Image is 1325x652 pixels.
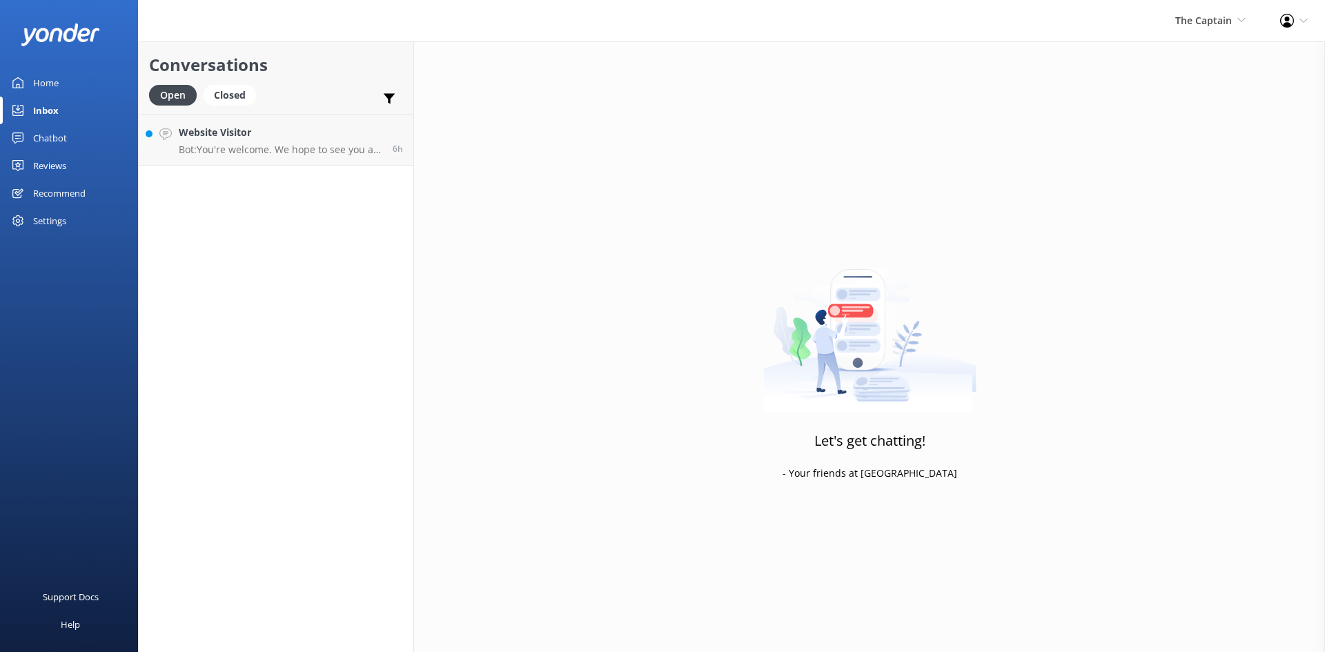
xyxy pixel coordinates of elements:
div: Help [61,611,80,638]
p: - Your friends at [GEOGRAPHIC_DATA] [783,466,957,481]
div: Open [149,85,197,106]
a: Closed [204,87,263,102]
div: Recommend [33,179,86,207]
h2: Conversations [149,52,403,78]
span: The Captain [1175,14,1232,27]
div: Closed [204,85,256,106]
a: Website VisitorBot:You're welcome. We hope to see you at [GEOGRAPHIC_DATA] soon!6h [139,114,413,166]
div: Chatbot [33,124,67,152]
div: Settings [33,207,66,235]
div: Inbox [33,97,59,124]
h4: Website Visitor [179,125,382,140]
span: Oct 11 2025 12:14pm (UTC -04:00) America/Caracas [393,143,403,155]
a: Open [149,87,204,102]
div: Support Docs [43,583,99,611]
p: Bot: You're welcome. We hope to see you at [GEOGRAPHIC_DATA] soon! [179,144,382,156]
h3: Let's get chatting! [814,430,925,452]
div: Home [33,69,59,97]
img: artwork of a man stealing a conversation from at giant smartphone [763,240,976,413]
div: Reviews [33,152,66,179]
img: yonder-white-logo.png [21,23,100,46]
